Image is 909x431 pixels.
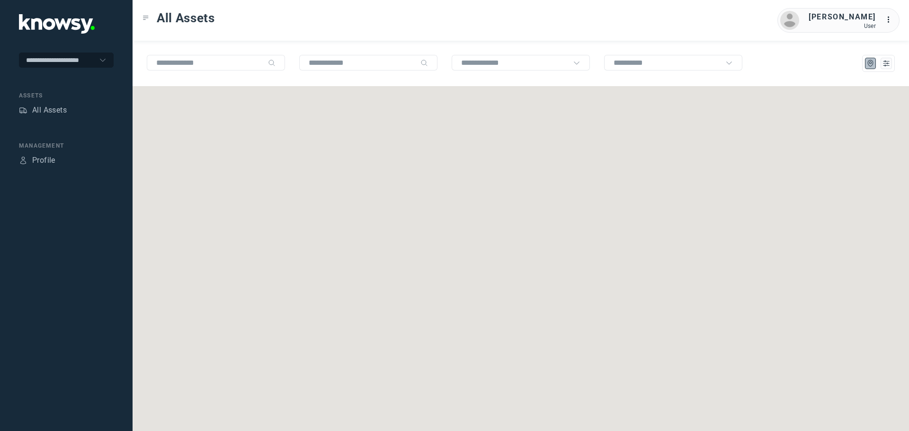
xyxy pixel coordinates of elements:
[19,106,27,114] div: Assets
[19,14,95,34] img: Application Logo
[780,11,799,30] img: avatar.png
[866,59,875,68] div: Map
[32,155,55,166] div: Profile
[268,59,276,67] div: Search
[32,105,67,116] div: All Assets
[886,16,895,23] tspan: ...
[19,156,27,165] div: Profile
[885,14,897,27] div: :
[143,15,149,21] div: Toggle Menu
[19,91,114,100] div: Assets
[19,105,67,116] a: AssetsAll Assets
[809,11,876,23] div: [PERSON_NAME]
[882,59,891,68] div: List
[19,141,114,150] div: Management
[420,59,428,67] div: Search
[809,23,876,29] div: User
[157,9,215,26] span: All Assets
[885,14,897,26] div: :
[19,155,55,166] a: ProfileProfile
